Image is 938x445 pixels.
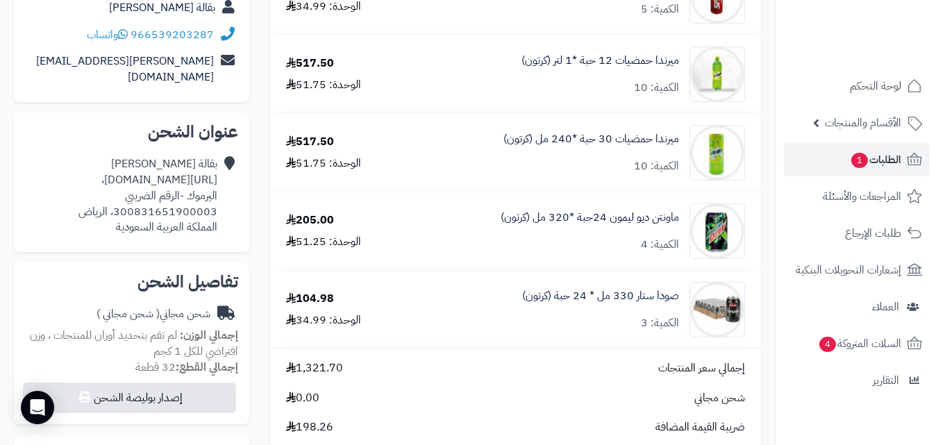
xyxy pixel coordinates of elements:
[25,274,238,290] h2: تفاصيل الشحن
[286,134,334,150] div: 517.50
[690,47,744,102] img: 1747566256-XP8G23evkchGmxKUr8YaGb2gsq2hZno4-90x90.jpg
[286,360,343,376] span: 1,321.70
[850,76,901,96] span: لوحة التحكم
[818,334,901,353] span: السلات المتروكة
[690,282,744,337] img: 1747836267-e2f17e0b-6f45-4dae-95de-4144288e-90x90.jpg
[694,390,745,406] span: شحن مجاني
[823,187,901,206] span: المراجعات والأسئلة
[87,26,128,43] a: واتساب
[845,224,901,243] span: طلبات الإرجاع
[286,234,361,250] div: الوحدة: 51.25
[30,327,238,360] span: لم تقم بتحديد أوزان للمنتجات ، وزن افتراضي للكل 1 كجم
[97,306,210,322] div: شحن مجاني
[521,53,679,69] a: ميرندا حمضيات 12 حبة *1 لتر (كرتون)
[641,1,679,17] div: الكمية: 5
[286,56,334,72] div: 517.50
[690,203,744,259] img: 1747589162-6e7ff969-24c4-4b5f-83cf-0a0709aa-90x90.jpg
[784,364,930,397] a: التقارير
[634,158,679,174] div: الكمية: 10
[23,383,236,413] button: إصدار بوليصة الشحن
[658,360,745,376] span: إجمالي سعر المنتجات
[25,124,238,140] h2: عنوان الشحن
[286,212,334,228] div: 205.00
[180,327,238,344] strong: إجمالي الوزن:
[784,217,930,250] a: طلبات الإرجاع
[873,371,899,390] span: التقارير
[825,113,901,133] span: الأقسام والمنتجات
[286,77,361,93] div: الوحدة: 51.75
[851,153,868,168] span: 1
[36,53,214,85] a: [PERSON_NAME][EMAIL_ADDRESS][DOMAIN_NAME]
[819,337,836,352] span: 4
[286,291,334,307] div: 104.98
[131,26,214,43] a: 966539203287
[503,131,679,147] a: ميرندا حمضيات 30 حبة *240 مل (كرتون)
[784,327,930,360] a: السلات المتروكة4
[655,419,745,435] span: ضريبة القيمة المضافة
[21,391,54,424] div: Open Intercom Messenger
[784,143,930,176] a: الطلبات1
[850,150,901,169] span: الطلبات
[97,305,160,322] span: ( شحن مجاني )
[634,80,679,96] div: الكمية: 10
[784,69,930,103] a: لوحة التحكم
[176,359,238,376] strong: إجمالي القطع:
[641,237,679,253] div: الكمية: 4
[286,390,319,406] span: 0.00
[641,315,679,331] div: الكمية: 3
[690,125,744,180] img: 1747566616-1481083d-48b6-4b0f-b89f-c8f09a39-90x90.jpg
[522,288,679,304] a: صودا ستار 330 مل * 24 حبة (كرتون)
[286,156,361,171] div: الوحدة: 51.75
[844,10,925,40] img: logo-2.png
[135,359,238,376] small: 32 قطعة
[286,312,361,328] div: الوحدة: 34.99
[872,297,899,317] span: العملاء
[25,156,217,235] div: بقالة [PERSON_NAME] [URL][DOMAIN_NAME]، اليرموك -الرقم الضريبي 300831651900003، الرياض المملكة ال...
[286,419,333,435] span: 198.26
[784,253,930,287] a: إشعارات التحويلات البنكية
[501,210,679,226] a: ماونتن ديو ليمون 24حبة *320 مل (كرتون)
[784,290,930,324] a: العملاء
[784,180,930,213] a: المراجعات والأسئلة
[796,260,901,280] span: إشعارات التحويلات البنكية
